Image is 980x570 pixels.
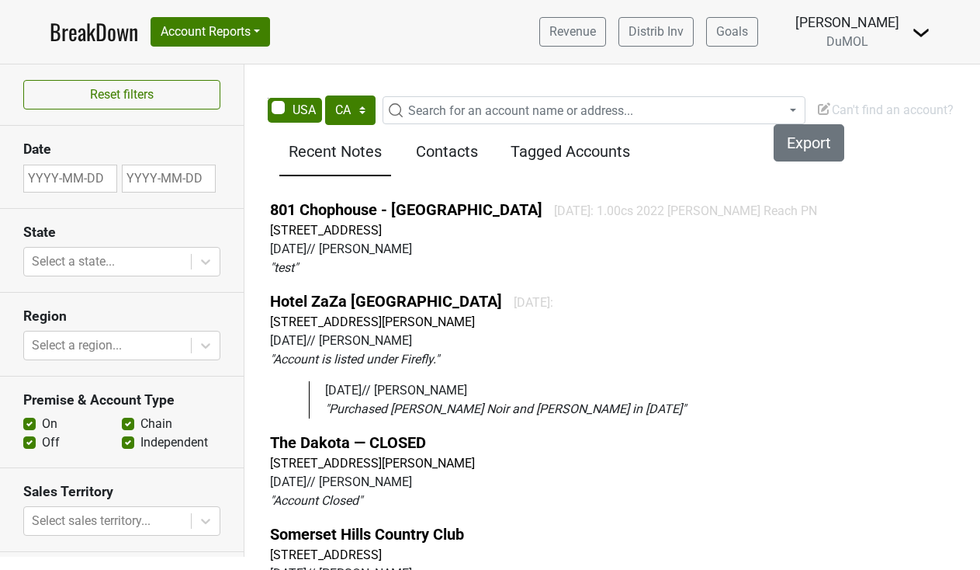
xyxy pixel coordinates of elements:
button: Reset filters [23,80,220,109]
em: " Account is listed under Firefly. " [270,352,439,367]
label: On [42,415,57,433]
span: [DATE]: [514,295,553,310]
a: Hotel ZaZa [GEOGRAPHIC_DATA] [270,292,502,311]
label: Off [42,433,60,452]
a: [STREET_ADDRESS] [270,547,382,562]
input: YYYY-MM-DD [122,165,216,193]
button: Export [774,124,844,162]
h3: Premise & Account Type [23,392,220,408]
h3: Region [23,308,220,325]
a: The Dakota — CLOSED [270,433,426,452]
div: [PERSON_NAME] [795,12,899,33]
img: Dropdown Menu [912,23,930,42]
a: [STREET_ADDRESS][PERSON_NAME] [270,456,475,471]
a: 801 Chophouse - [GEOGRAPHIC_DATA] [270,200,542,219]
em: " Purchased [PERSON_NAME] Noir and [PERSON_NAME] in [DATE] " [325,401,686,416]
h5: Contacts [399,142,495,161]
a: Distrib Inv [618,17,694,47]
em: " Account Closed " [270,493,362,508]
h3: Sales Territory [23,484,220,500]
h3: Date [23,141,220,158]
a: Goals [706,17,758,47]
button: Account Reports [151,17,270,47]
h5: Tagged Accounts [511,142,630,161]
img: Edit [816,101,832,116]
div: [DATE] // [PERSON_NAME] [270,473,974,492]
h5: Recent Notes [287,142,383,161]
a: Revenue [539,17,606,47]
input: YYYY-MM-DD [23,165,117,193]
h3: State [23,224,220,241]
span: [DATE]: 1.00cs 2022 [PERSON_NAME] Reach PN [554,203,817,218]
div: [DATE] // [PERSON_NAME] [325,381,974,400]
span: Search for an account name or address... [408,103,633,118]
label: Independent [140,433,208,452]
a: [STREET_ADDRESS][PERSON_NAME] [270,315,475,329]
em: " test " [270,260,298,275]
label: Chain [140,415,172,433]
div: [DATE] // [PERSON_NAME] [270,332,974,350]
a: Somerset Hills Country Club [270,525,464,544]
a: [STREET_ADDRESS] [270,223,382,238]
div: [DATE] // [PERSON_NAME] [270,240,974,259]
span: Can't find an account? [816,103,954,117]
a: BreakDown [50,16,138,48]
span: DuMOL [826,34,868,49]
